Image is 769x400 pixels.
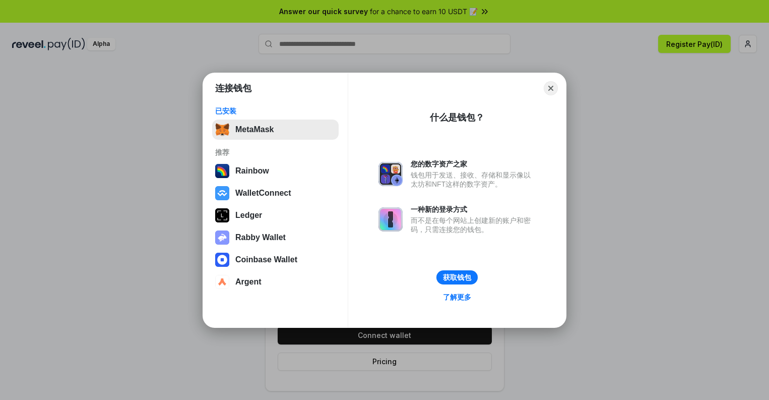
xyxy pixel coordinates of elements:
div: Ledger [235,211,262,220]
div: 而不是在每个网站上创建新的账户和密码，只需连接您的钱包。 [411,216,536,234]
div: Rabby Wallet [235,233,286,242]
button: Rabby Wallet [212,227,339,248]
img: svg+xml,%3Csvg%20width%3D%2228%22%20height%3D%2228%22%20viewBox%3D%220%200%2028%2028%22%20fill%3D... [215,253,229,267]
img: svg+xml,%3Csvg%20width%3D%2228%22%20height%3D%2228%22%20viewBox%3D%220%200%2028%2028%22%20fill%3D... [215,186,229,200]
div: WalletConnect [235,189,291,198]
div: 什么是钱包？ [430,111,484,124]
div: Argent [235,277,262,287]
img: svg+xml,%3Csvg%20width%3D%22120%22%20height%3D%22120%22%20viewBox%3D%220%200%20120%20120%22%20fil... [215,164,229,178]
div: 一种新的登录方式 [411,205,536,214]
div: MetaMask [235,125,274,134]
button: Coinbase Wallet [212,250,339,270]
h1: 连接钱包 [215,82,251,94]
button: 获取钱包 [436,270,478,284]
div: 您的数字资产之家 [411,159,536,168]
img: svg+xml,%3Csvg%20width%3D%2228%22%20height%3D%2228%22%20viewBox%3D%220%200%2028%2028%22%20fill%3D... [215,275,229,289]
div: Rainbow [235,166,269,176]
div: Coinbase Wallet [235,255,297,264]
button: MetaMask [212,120,339,140]
button: Close [544,81,558,95]
div: 了解更多 [443,293,471,302]
button: WalletConnect [212,183,339,203]
img: svg+xml,%3Csvg%20xmlns%3D%22http%3A%2F%2Fwww.w3.org%2F2000%2Fsvg%22%20fill%3D%22none%22%20viewBox... [215,231,229,245]
img: svg+xml,%3Csvg%20xmlns%3D%22http%3A%2F%2Fwww.w3.org%2F2000%2Fsvg%22%20fill%3D%22none%22%20viewBox... [378,162,403,186]
img: svg+xml,%3Csvg%20fill%3D%22none%22%20height%3D%2233%22%20viewBox%3D%220%200%2035%2033%22%20width%... [215,123,229,137]
a: 了解更多 [437,291,477,304]
button: Rainbow [212,161,339,181]
div: 钱包用于发送、接收、存储和显示像以太坊和NFT这样的数字资产。 [411,170,536,189]
div: 获取钱包 [443,273,471,282]
div: 已安装 [215,106,336,116]
button: Argent [212,272,339,292]
img: svg+xml,%3Csvg%20xmlns%3D%22http%3A%2F%2Fwww.w3.org%2F2000%2Fsvg%22%20fill%3D%22none%22%20viewBox... [378,207,403,232]
img: svg+xml,%3Csvg%20xmlns%3D%22http%3A%2F%2Fwww.w3.org%2F2000%2Fsvg%22%20width%3D%2228%22%20height%3... [215,208,229,222]
button: Ledger [212,205,339,225]
div: 推荐 [215,148,336,157]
